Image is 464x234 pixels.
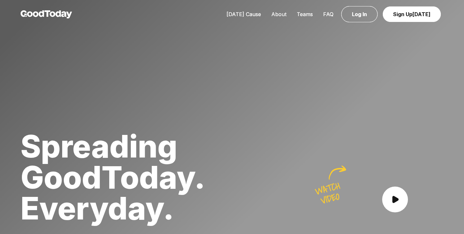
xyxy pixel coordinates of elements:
[221,11,266,17] a: [DATE] Cause
[318,11,339,17] a: FAQ
[305,165,352,209] img: Watch here
[292,11,318,17] a: Teams
[383,6,441,22] a: Sign Up[DATE]
[341,6,378,22] a: Log In
[21,131,268,224] h1: Spreading GoodToday. Everyday.
[266,11,292,17] a: About
[21,10,72,18] img: GoodToday
[412,11,430,17] span: [DATE]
